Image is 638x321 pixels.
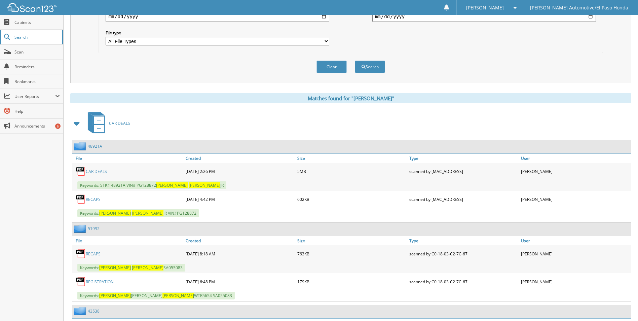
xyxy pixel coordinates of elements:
[296,165,407,178] div: 5MB
[14,64,60,70] span: Reminders
[14,123,60,129] span: Announcements
[88,226,100,231] a: 51992
[72,154,184,163] a: File
[296,192,407,206] div: 602KB
[408,192,519,206] div: scanned by [MAC_ADDRESS]
[99,265,131,271] span: [PERSON_NAME]
[70,93,631,103] div: Matches found for "[PERSON_NAME]"
[408,154,519,163] a: Type
[14,94,55,99] span: User Reports
[519,275,631,288] div: [PERSON_NAME]
[372,11,596,22] input: end
[184,275,296,288] div: [DATE] 6:48 PM
[14,108,60,114] span: Help
[184,236,296,245] a: Created
[184,247,296,260] div: [DATE] 8:18 AM
[316,61,347,73] button: Clear
[162,293,194,298] span: [PERSON_NAME]
[76,277,86,287] img: PDF.png
[14,49,60,55] span: Scan
[88,143,102,149] a: 48921A
[106,11,329,22] input: start
[74,307,88,315] img: folder2.png
[14,79,60,84] span: Bookmarks
[184,154,296,163] a: Created
[519,154,631,163] a: User
[106,30,329,36] label: File type
[184,165,296,178] div: [DATE] 2:26 PM
[55,123,61,129] div: 6
[189,182,220,188] span: [PERSON_NAME]
[408,165,519,178] div: scanned by [MAC_ADDRESS]
[109,120,130,126] span: CAR DEALS
[156,182,188,188] span: [PERSON_NAME]
[14,20,60,25] span: Cabinets
[76,194,86,204] img: PDF.png
[77,209,199,217] span: Keywords: JR VIN#PG128872
[466,6,504,10] span: [PERSON_NAME]
[530,6,628,10] span: [PERSON_NAME] Automotive/El Paso Honda
[519,247,631,260] div: [PERSON_NAME]
[519,165,631,178] div: [PERSON_NAME]
[7,3,57,12] img: scan123-logo-white.svg
[86,279,114,285] a: REGISTRATION
[296,275,407,288] div: 179KB
[76,249,86,259] img: PDF.png
[132,265,163,271] span: [PERSON_NAME]
[99,210,131,216] span: [PERSON_NAME]
[74,142,88,150] img: folder2.png
[296,236,407,245] a: Size
[296,154,407,163] a: Size
[99,293,131,298] span: [PERSON_NAME]
[76,166,86,176] img: PDF.png
[72,236,184,245] a: File
[355,61,385,73] button: Search
[77,264,185,272] span: Keywords: SA055083
[519,192,631,206] div: [PERSON_NAME]
[77,292,235,299] span: Keywords: [PERSON_NAME] WTR5654 SA055083
[604,289,638,321] iframe: Chat Widget
[77,181,226,189] span: Keywords: STK# 48921A VIN# PG128872 JR
[132,210,163,216] span: [PERSON_NAME]
[296,247,407,260] div: 763KB
[86,197,101,202] a: RECAPS
[408,236,519,245] a: Type
[84,110,130,137] a: CAR DEALS
[86,169,107,174] a: CAR DEALS
[74,224,88,233] img: folder2.png
[408,275,519,288] div: scanned by C0-18-03-C2-7C-67
[519,236,631,245] a: User
[14,34,59,40] span: Search
[88,308,100,314] a: 43538
[408,247,519,260] div: scanned by C0-18-03-C2-7C-67
[86,251,101,257] a: RECAPS
[184,192,296,206] div: [DATE] 4:42 PM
